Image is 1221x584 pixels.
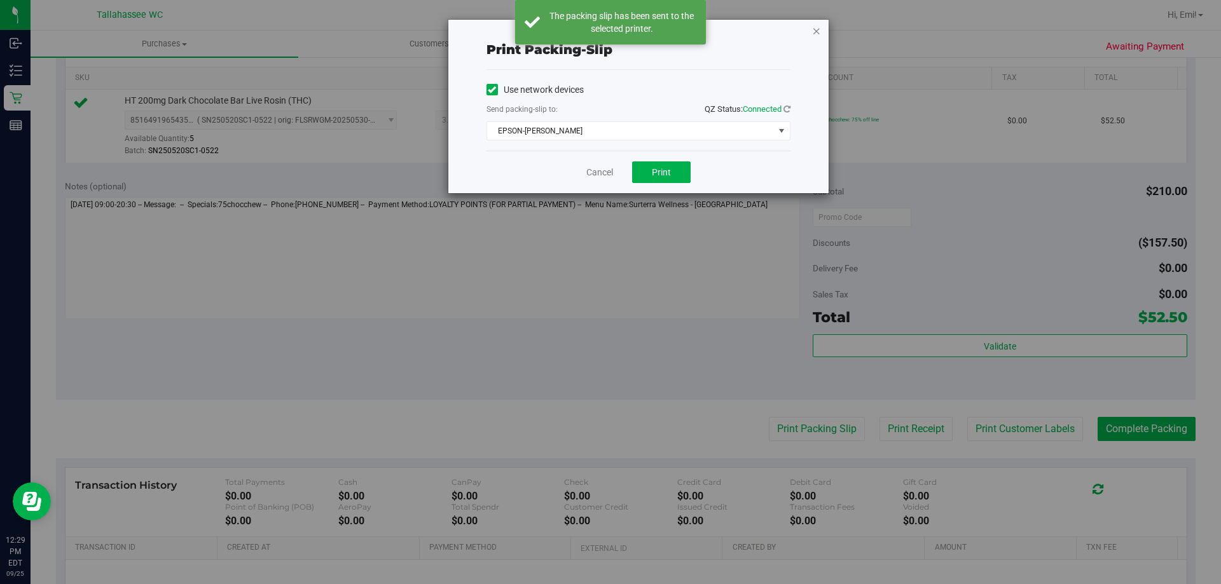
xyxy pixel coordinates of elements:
a: Cancel [586,166,613,179]
iframe: Resource center [13,482,51,520]
span: Print [652,167,671,177]
span: EPSON-[PERSON_NAME] [487,122,774,140]
span: Print packing-slip [486,42,612,57]
div: The packing slip has been sent to the selected printer. [547,10,696,35]
button: Print [632,161,691,183]
span: QZ Status: [705,104,790,114]
span: Connected [743,104,782,114]
span: select [773,122,789,140]
label: Use network devices [486,83,584,97]
label: Send packing-slip to: [486,104,558,115]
